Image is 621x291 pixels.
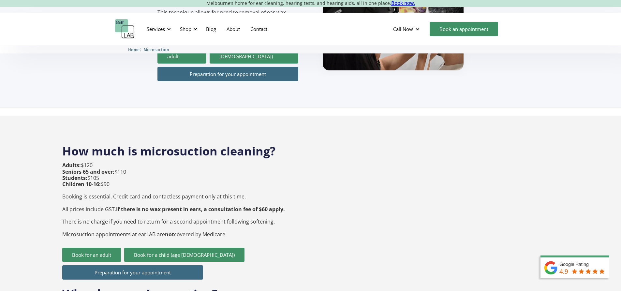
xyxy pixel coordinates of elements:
[62,162,81,169] strong: Adults:
[62,162,285,237] p: $120 $110 $105 $90 Booking is essential. Credit card and contactless payment only at this time. A...
[388,19,426,39] div: Call Now
[393,26,413,32] div: Call Now
[128,46,140,52] a: Home
[115,19,135,39] a: home
[128,46,144,53] li: 〉
[62,248,121,262] a: Book for an adult
[147,26,165,32] div: Services
[62,181,101,188] strong: Children 10-16:
[165,231,174,238] strong: not
[124,248,244,262] a: Book for a child (age [DEMOGRAPHIC_DATA])
[221,20,245,38] a: About
[180,26,191,32] div: Shop
[116,206,285,213] strong: If there is no wax present in ears, a consultation fee of $60 apply.
[62,265,203,280] a: Preparation for your appointment
[245,20,273,38] a: Contact
[62,168,114,175] strong: Seniors 65 and over:
[176,19,199,39] div: Shop
[143,19,173,39] div: Services
[62,174,87,182] strong: Students:
[157,67,298,81] a: Preparation for your appointment
[430,22,498,36] a: Book an appointment
[128,47,140,52] span: Home
[144,46,169,52] a: Microsuction
[144,47,169,52] span: Microsuction
[201,20,221,38] a: Blog
[62,137,559,159] h2: How much is microsuction cleaning?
